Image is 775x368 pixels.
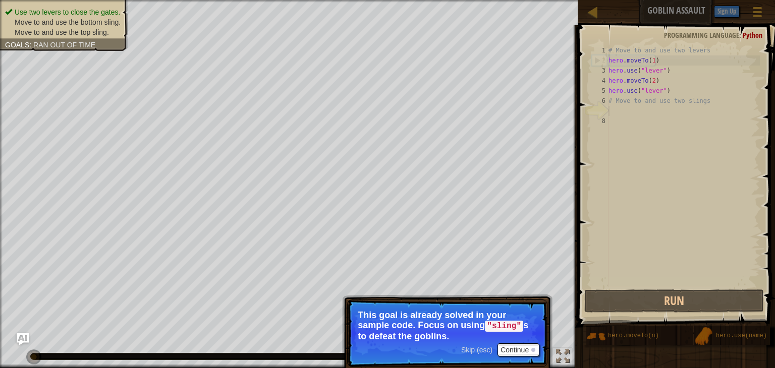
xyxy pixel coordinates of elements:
code: "sling" [485,321,523,332]
div: 5 [592,86,608,96]
button: Continue [497,343,539,356]
button: Run [584,289,764,313]
span: hero.use(name) [716,332,767,339]
span: Move to and use the bottom sling. [15,18,121,26]
li: Move to and use the bottom sling. [5,17,121,27]
button: Show game menu [745,2,770,26]
span: : [739,30,743,40]
p: This goal is already solved in your sample code. Focus on using s to defeat the goblins. [358,310,537,341]
span: Programming language [664,30,739,40]
button: Ask AI [17,333,29,345]
span: Use two levers to close the gates. [15,8,120,16]
div: 1 [592,45,608,55]
div: 4 [592,76,608,86]
img: portrait.png [586,327,605,346]
div: 2 [592,55,608,66]
span: Ran out of time [33,41,95,49]
button: Ask AI [655,2,682,21]
span: Goals [5,41,29,49]
span: Move to and use the top sling. [15,28,109,36]
span: : [29,41,33,49]
span: hero.moveTo(n) [608,332,659,339]
span: Skip (esc) [461,346,492,354]
div: 3 [592,66,608,76]
li: Use two levers to close the gates. [5,7,121,17]
div: 6 [592,96,608,106]
span: Hints [687,6,704,15]
div: 8 [592,116,608,126]
span: Ask AI [660,6,677,15]
button: Sign Up [714,6,740,18]
img: portrait.png [694,327,713,346]
div: 7 [592,106,608,116]
span: Python [743,30,762,40]
li: Move to and use the top sling. [5,27,121,37]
